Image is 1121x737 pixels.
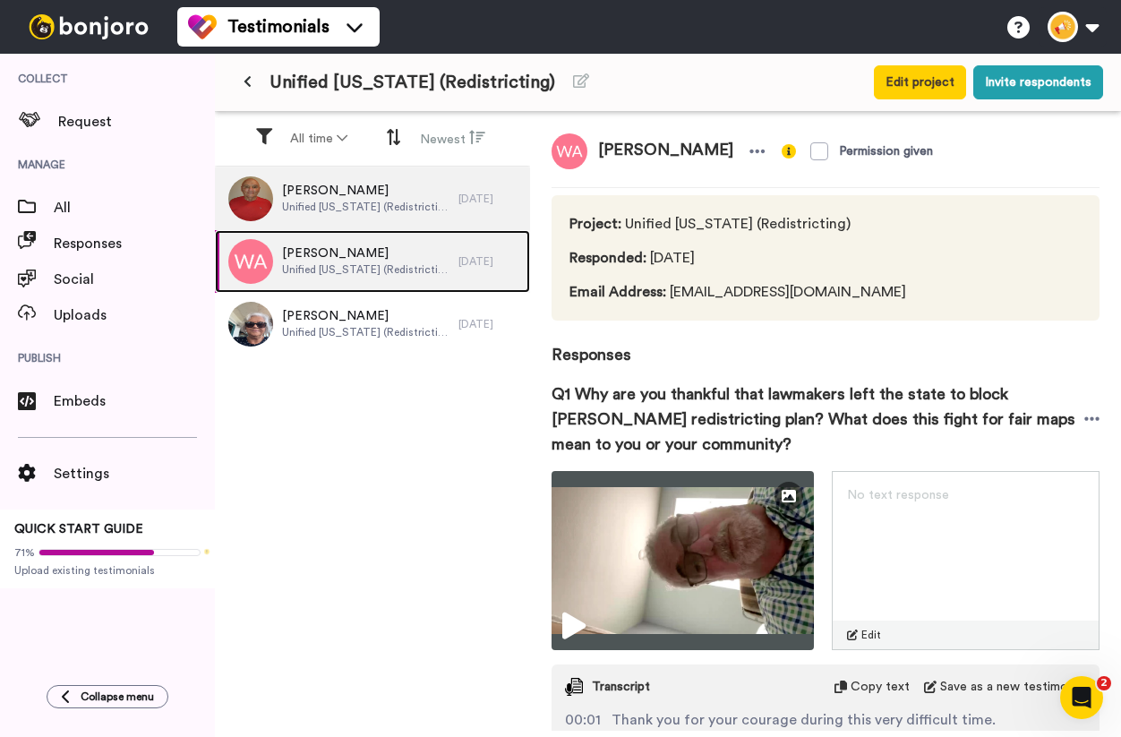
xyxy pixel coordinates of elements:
span: Email Address : [569,285,666,299]
span: Settings [54,463,215,484]
span: 71% [14,545,35,560]
span: Collapse menu [81,690,154,704]
a: [PERSON_NAME]Unified [US_STATE] (Redistricting)[DATE] [215,293,530,356]
img: tm-color.svg [188,13,217,41]
span: Upload existing testimonials [14,563,201,578]
div: [DATE] [458,317,521,331]
img: 16ead440-a117-47b1-9e07-5541e4351ac5.jpeg [228,302,273,347]
span: Edit [861,628,881,642]
img: wa.png [228,239,273,284]
img: 9b43f5d6-503d-4e17-91dc-cfd3e963859f-thumbnail_full-1754430432.jpg [552,471,814,650]
span: Unified [US_STATE] (Redistricting) [282,262,449,277]
span: Copy text [851,678,910,696]
a: [PERSON_NAME]Unified [US_STATE] (Redistricting)[DATE] [215,167,530,230]
span: Q1 Why are you thankful that lawmakers left the state to block [PERSON_NAME] redistricting plan? ... [552,381,1084,457]
span: 2 [1097,676,1111,690]
span: Transcript [592,678,650,696]
span: [DATE] [569,247,906,269]
span: Request [58,111,215,133]
img: info-yellow.svg [782,144,796,159]
span: Responded : [569,251,646,265]
span: [PERSON_NAME] [587,133,744,169]
div: Permission given [839,142,933,160]
span: QUICK START GUIDE [14,523,143,536]
img: transcript.svg [565,678,583,696]
img: b71ecc69-ed00-46fa-9a5e-aad990d00106.jpeg [228,176,273,221]
span: Responses [54,233,215,254]
span: Testimonials [227,14,329,39]
button: Invite respondents [973,65,1103,99]
span: Unified [US_STATE] (Redistricting) [282,325,449,339]
iframe: Intercom live chat [1060,676,1103,719]
span: No text response [847,489,949,501]
span: Social [54,269,215,290]
button: Collapse menu [47,685,168,708]
div: Tooltip anchor [199,544,215,560]
span: [PERSON_NAME] [282,244,449,262]
span: Responses [552,321,1100,367]
a: [PERSON_NAME]Unified [US_STATE] (Redistricting)[DATE] [215,230,530,293]
span: Save as a new testimonial [940,678,1086,696]
button: Newest [409,122,496,156]
span: [PERSON_NAME] [282,307,449,325]
button: Edit project [874,65,966,99]
span: [EMAIL_ADDRESS][DOMAIN_NAME] [569,281,906,303]
span: Unified [US_STATE] (Redistricting) [282,200,449,214]
img: wa.png [552,133,587,169]
img: bj-logo-header-white.svg [21,14,156,39]
div: [DATE] [458,192,521,206]
span: Uploads [54,304,215,326]
div: [DATE] [458,254,521,269]
span: Unified [US_STATE] (Redistricting) [569,213,906,235]
button: All time [279,123,358,155]
span: Thank you for your courage during this very difficult time. [612,709,996,731]
span: All [54,197,215,219]
span: Embeds [54,390,215,412]
span: 00:01 [565,709,601,731]
span: Project : [569,217,621,231]
span: Unified [US_STATE] (Redistricting) [270,70,555,95]
span: [PERSON_NAME] [282,182,449,200]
